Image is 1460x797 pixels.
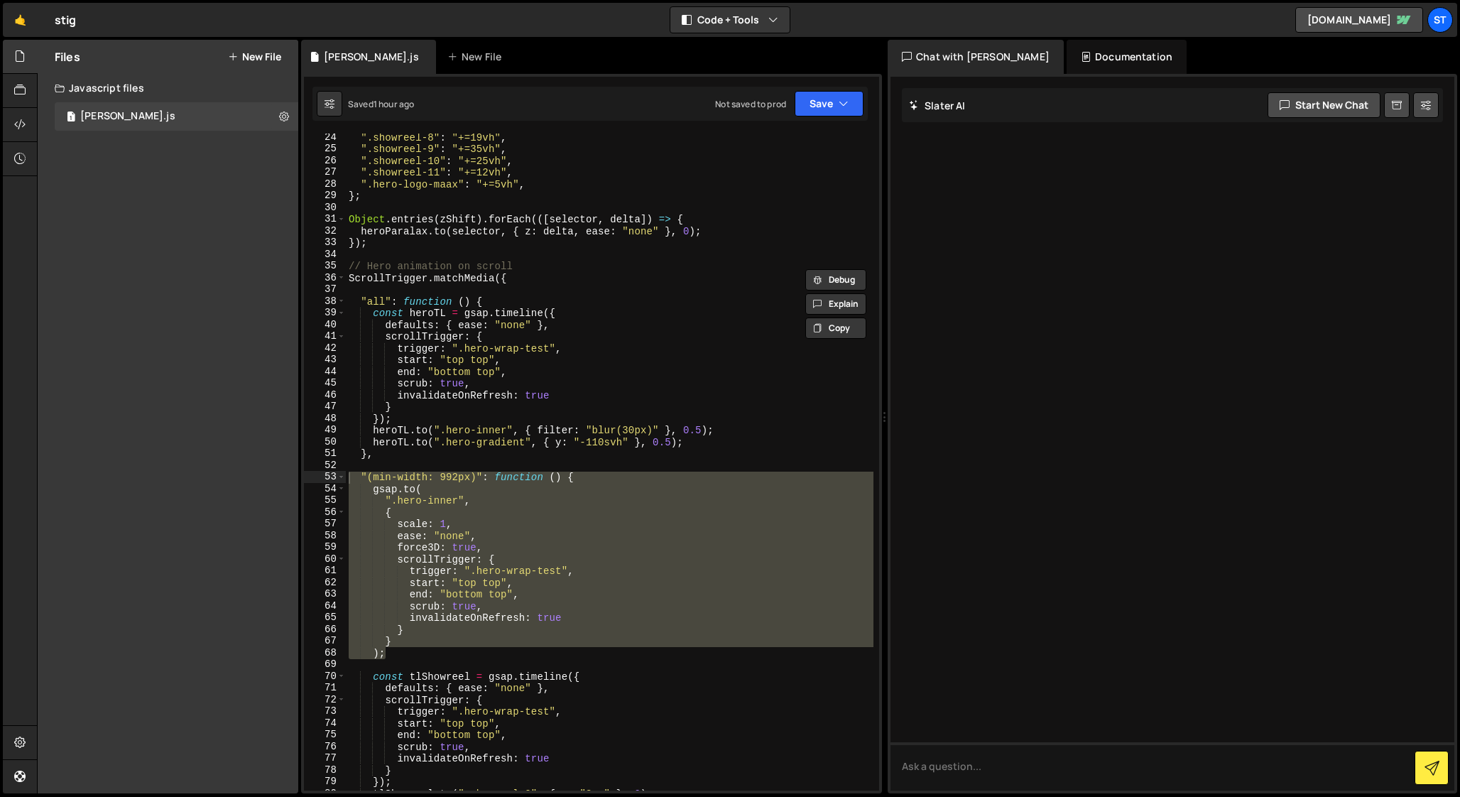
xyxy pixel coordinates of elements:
div: 41 [304,330,346,342]
div: 44 [304,366,346,378]
div: 26 [304,155,346,167]
div: 47 [304,401,346,413]
div: 53 [304,471,346,483]
div: 30 [304,202,346,214]
div: [PERSON_NAME].js [324,50,419,64]
div: 37 [304,283,346,296]
div: 60 [304,553,346,565]
div: [PERSON_NAME].js [80,110,175,123]
div: 63 [304,588,346,600]
div: New File [447,50,507,64]
div: 72 [304,694,346,706]
div: 74 [304,717,346,730]
div: 56 [304,506,346,519]
div: 62 [304,577,346,589]
div: 79 [304,776,346,788]
div: 77 [304,752,346,764]
h2: Slater AI [909,99,966,112]
div: 46 [304,389,346,401]
span: 1 [67,112,75,124]
div: 58 [304,530,346,542]
button: Explain [805,293,866,315]
div: 40 [304,319,346,331]
div: 36 [304,272,346,284]
div: 43 [304,354,346,366]
button: New File [228,51,281,63]
div: 16026/42920.js [55,102,298,131]
div: 55 [304,494,346,506]
div: 50 [304,436,346,448]
div: 1 hour ago [374,98,415,110]
div: 31 [304,213,346,225]
a: 🤙 [3,3,38,37]
div: Not saved to prod [715,98,786,110]
div: 28 [304,178,346,190]
button: Copy [805,318,866,339]
div: 65 [304,612,346,624]
div: 78 [304,764,346,776]
div: stig [55,11,77,28]
div: 48 [304,413,346,425]
div: Saved [348,98,414,110]
div: 29 [304,190,346,202]
button: Code + Tools [670,7,790,33]
div: 52 [304,460,346,472]
div: 67 [304,635,346,647]
div: 49 [304,424,346,436]
div: 24 [304,131,346,143]
div: 38 [304,296,346,308]
div: 34 [304,249,346,261]
button: Save [795,91,864,116]
button: Start new chat [1268,92,1380,118]
div: 76 [304,741,346,753]
div: 42 [304,342,346,354]
div: 75 [304,729,346,741]
div: 54 [304,483,346,495]
div: 73 [304,705,346,717]
div: 66 [304,624,346,636]
div: 70 [304,671,346,683]
div: 35 [304,260,346,272]
button: Debug [805,269,866,291]
div: 71 [304,682,346,694]
div: 61 [304,565,346,577]
div: 69 [304,658,346,671]
div: 68 [304,647,346,659]
div: 32 [304,225,346,237]
div: 39 [304,307,346,319]
div: 45 [304,377,346,389]
div: 64 [304,600,346,612]
div: Javascript files [38,74,298,102]
div: 27 [304,166,346,178]
h2: Files [55,49,80,65]
a: [DOMAIN_NAME] [1295,7,1423,33]
div: 57 [304,518,346,530]
div: 59 [304,541,346,553]
div: 33 [304,237,346,249]
div: 25 [304,143,346,155]
a: St [1427,7,1453,33]
div: Documentation [1067,40,1187,74]
div: Chat with [PERSON_NAME] [888,40,1064,74]
div: 51 [304,448,346,460]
